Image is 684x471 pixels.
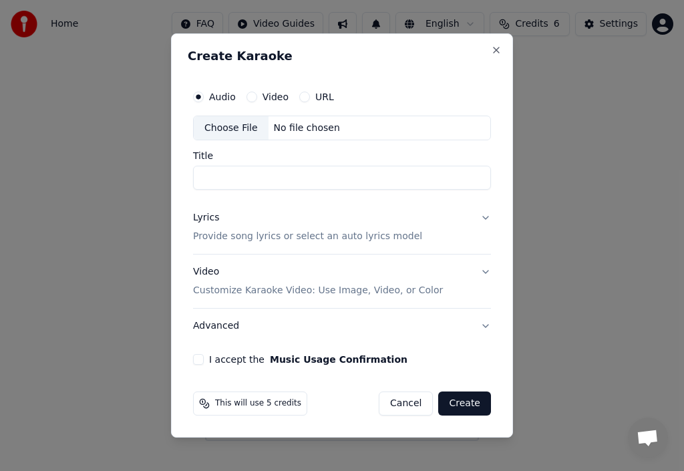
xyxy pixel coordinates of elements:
[215,398,301,409] span: This will use 5 credits
[188,50,496,62] h2: Create Karaoke
[379,391,433,416] button: Cancel
[193,284,443,297] p: Customize Karaoke Video: Use Image, Video, or Color
[209,355,407,364] label: I accept the
[438,391,491,416] button: Create
[193,152,491,161] label: Title
[269,122,345,135] div: No file chosen
[315,92,334,102] label: URL
[193,255,491,309] button: VideoCustomize Karaoke Video: Use Image, Video, or Color
[193,266,443,298] div: Video
[193,230,422,244] p: Provide song lyrics or select an auto lyrics model
[194,116,269,140] div: Choose File
[209,92,236,102] label: Audio
[193,201,491,255] button: LyricsProvide song lyrics or select an auto lyrics model
[193,212,219,225] div: Lyrics
[270,355,407,364] button: I accept the
[193,309,491,343] button: Advanced
[263,92,289,102] label: Video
